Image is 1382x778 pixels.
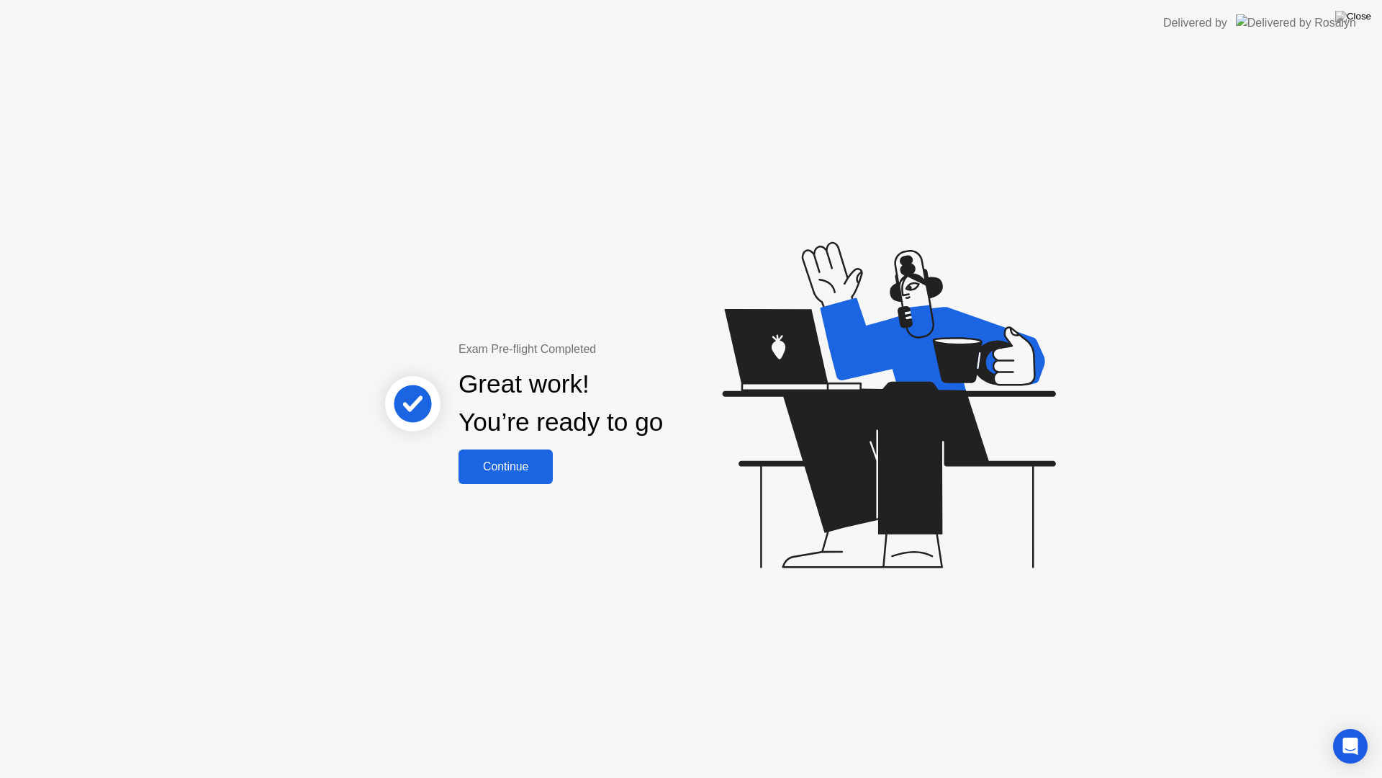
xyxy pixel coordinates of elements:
div: Delivered by [1163,14,1227,32]
button: Continue [459,450,553,484]
img: Close [1335,11,1371,22]
img: Delivered by Rosalyn [1236,14,1356,31]
div: Great work! You’re ready to go [459,365,663,442]
div: Open Intercom Messenger [1333,729,1368,764]
div: Exam Pre-flight Completed [459,341,756,358]
div: Continue [463,460,548,473]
